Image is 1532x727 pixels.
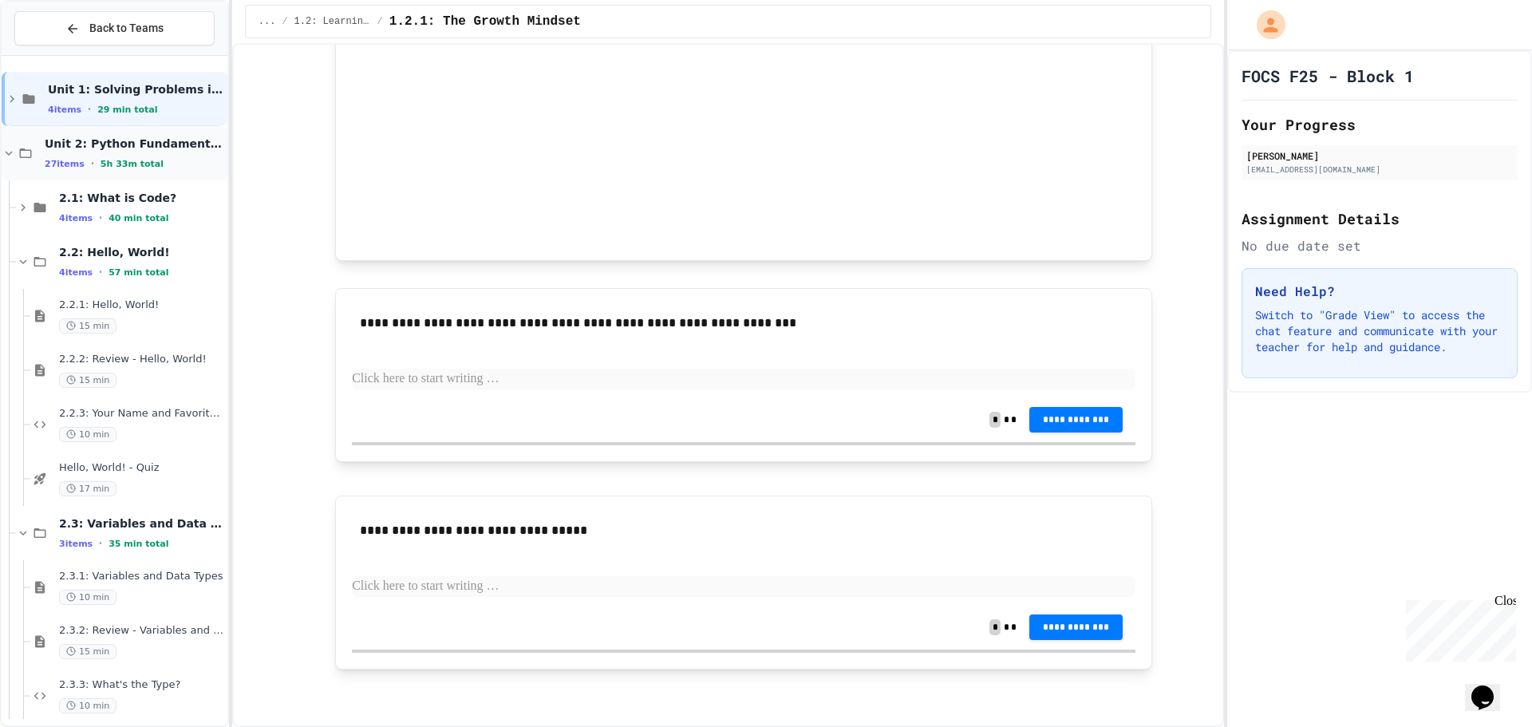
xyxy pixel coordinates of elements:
span: 1.2.1: The Growth Mindset [389,12,581,31]
span: 17 min [59,481,116,496]
span: • [99,266,102,279]
span: 2.1: What is Code? [59,191,224,205]
span: 2.2.1: Hello, World! [59,298,224,312]
div: My Account [1240,6,1289,43]
button: Back to Teams [14,11,215,45]
span: Back to Teams [89,20,164,37]
span: 4 items [59,213,93,223]
h2: Assignment Details [1242,207,1518,230]
h2: Your Progress [1242,113,1518,136]
span: 10 min [59,698,116,713]
span: 35 min total [109,539,168,549]
iframe: chat widget [1465,663,1516,711]
p: Switch to "Grade View" to access the chat feature and communicate with your teacher for help and ... [1255,307,1504,355]
span: • [88,103,91,116]
span: 5h 33m total [101,159,164,169]
span: 10 min [59,590,116,605]
span: / [282,15,287,28]
div: Chat with us now!Close [6,6,110,101]
span: 4 items [59,267,93,278]
span: 2.2.2: Review - Hello, World! [59,353,224,366]
span: 3 items [59,539,93,549]
div: [EMAIL_ADDRESS][DOMAIN_NAME] [1246,164,1513,176]
span: 29 min total [97,105,157,115]
span: Hello, World! - Quiz [59,461,224,475]
div: No due date set [1242,236,1518,255]
span: 15 min [59,644,116,659]
span: 2.2: Hello, World! [59,245,224,259]
span: 2.3.2: Review - Variables and Data Types [59,624,224,638]
span: 2.3.3: What's the Type? [59,678,224,692]
span: • [91,157,94,170]
span: / [377,15,383,28]
h3: Need Help? [1255,282,1504,301]
span: 2.3: Variables and Data Types [59,516,224,531]
span: Unit 1: Solving Problems in Computer Science [48,82,224,97]
span: 1.2: Learning to Solve Hard Problems [294,15,371,28]
span: Unit 2: Python Fundamentals [45,136,224,151]
span: 57 min total [109,267,168,278]
span: 15 min [59,373,116,388]
h1: FOCS F25 - Block 1 [1242,65,1414,87]
span: • [99,211,102,224]
span: 2.2.3: Your Name and Favorite Movie [59,407,224,421]
div: [PERSON_NAME] [1246,148,1513,163]
span: 4 items [48,105,81,115]
span: 27 items [45,159,85,169]
span: 15 min [59,318,116,334]
span: ... [259,15,276,28]
iframe: chat widget [1400,594,1516,662]
span: 40 min total [109,213,168,223]
span: 2.3.1: Variables and Data Types [59,570,224,583]
span: 10 min [59,427,116,442]
span: • [99,537,102,550]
